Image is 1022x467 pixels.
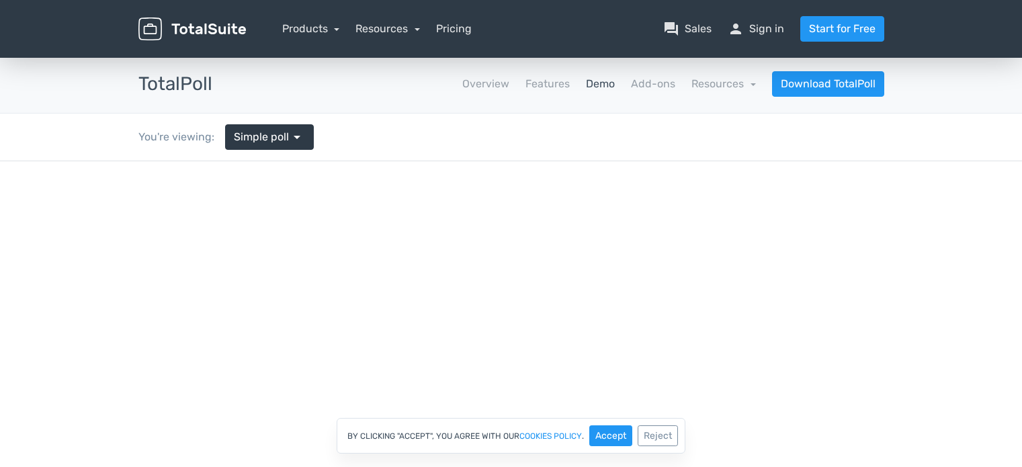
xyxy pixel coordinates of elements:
div: By clicking "Accept", you agree with our . [337,418,685,454]
button: Accept [589,425,632,446]
img: TotalSuite for WordPress [138,17,246,41]
span: question_answer [663,21,679,37]
span: arrow_drop_down [289,129,305,145]
a: Start for Free [800,16,884,42]
a: question_answerSales [663,21,712,37]
a: Simple poll arrow_drop_down [225,124,314,150]
a: Overview [462,76,509,92]
a: Products [282,22,340,35]
a: Download TotalPoll [772,71,884,97]
span: person [728,21,744,37]
a: Pricing [436,21,472,37]
a: Demo [586,76,615,92]
div: You're viewing: [138,129,225,145]
a: cookies policy [519,432,582,440]
a: personSign in [728,21,784,37]
a: Features [525,76,570,92]
a: Resources [355,22,420,35]
a: Resources [691,77,756,90]
h3: TotalPoll [138,74,212,95]
button: Reject [638,425,678,446]
span: Simple poll [234,129,289,145]
a: Add-ons [631,76,675,92]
